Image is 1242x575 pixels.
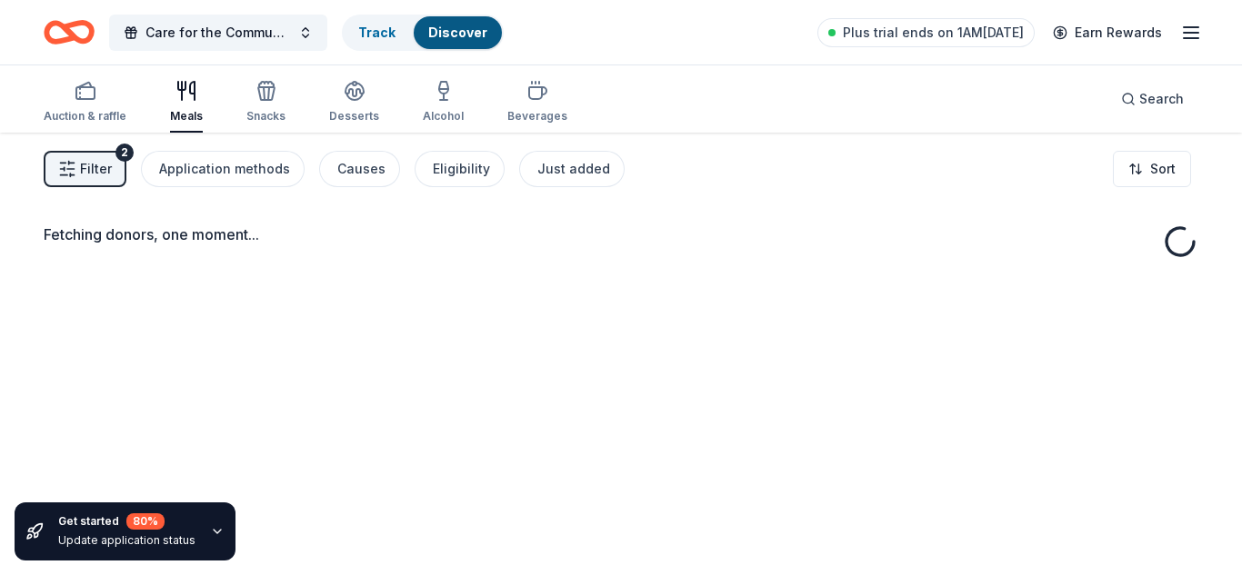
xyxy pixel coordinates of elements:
div: Causes [337,158,386,180]
div: Application methods [159,158,290,180]
span: Care for the Community Event [145,22,291,44]
button: Filter2 [44,151,126,187]
div: 2 [115,144,134,162]
div: Meals [170,109,203,124]
button: Beverages [507,73,567,133]
button: Meals [170,73,203,133]
button: Search [1107,81,1198,117]
div: Get started [58,513,195,530]
div: Snacks [246,109,285,124]
div: Fetching donors, one moment... [44,223,1198,245]
a: Plus trial ends on 1AM[DATE] [817,18,1035,47]
div: Update application status [58,533,195,548]
button: Snacks [246,73,285,133]
a: Earn Rewards [1042,16,1173,49]
div: Desserts [329,109,379,124]
button: Care for the Community Event [109,15,327,51]
button: TrackDiscover [342,15,504,51]
button: Causes [319,151,400,187]
span: Filter [80,158,112,180]
button: Desserts [329,73,379,133]
div: 80 % [126,513,165,530]
button: Eligibility [415,151,505,187]
div: Just added [537,158,610,180]
button: Sort [1113,151,1191,187]
span: Search [1139,88,1184,110]
div: Beverages [507,109,567,124]
button: Just added [519,151,625,187]
div: Alcohol [423,109,464,124]
a: Discover [428,25,487,40]
button: Alcohol [423,73,464,133]
span: Sort [1150,158,1176,180]
a: Home [44,11,95,54]
button: Auction & raffle [44,73,126,133]
span: Plus trial ends on 1AM[DATE] [843,22,1024,44]
div: Eligibility [433,158,490,180]
div: Auction & raffle [44,109,126,124]
a: Track [358,25,396,40]
button: Application methods [141,151,305,187]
